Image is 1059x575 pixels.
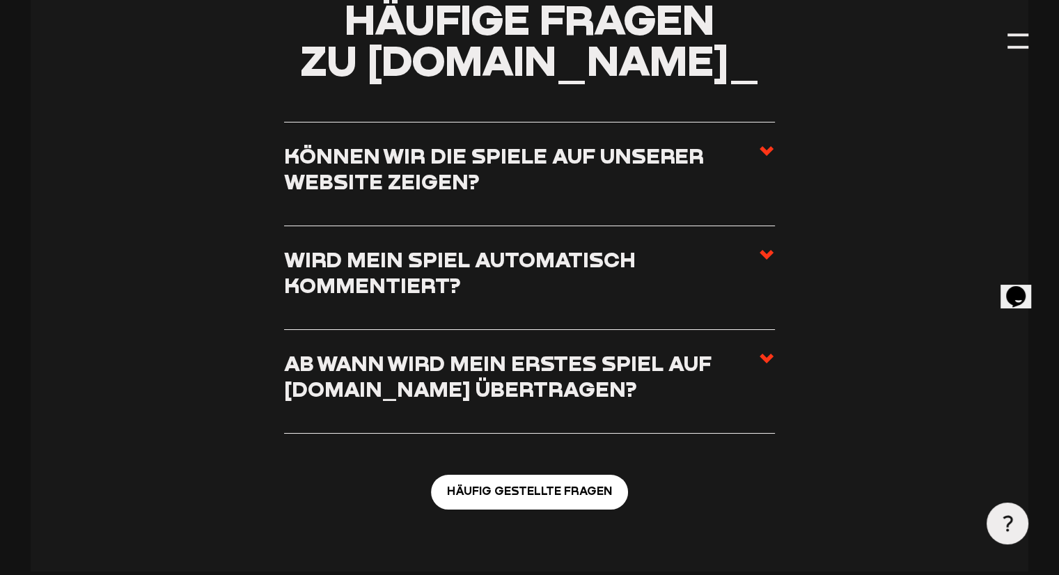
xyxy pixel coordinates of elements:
h3: Wird mein Spiel automatisch kommentiert? [284,246,758,298]
h3: Können wir die Spiele auf unserer Website zeigen? [284,143,758,194]
span: Häufig gestellte Fragen [447,482,612,501]
a: Häufig gestellte Fragen [431,475,628,510]
h3: Ab wann wird mein erstes Spiel auf [DOMAIN_NAME] übertragen? [284,350,758,402]
iframe: chat widget [1001,267,1045,308]
span: zu [DOMAIN_NAME]_ [299,34,759,85]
